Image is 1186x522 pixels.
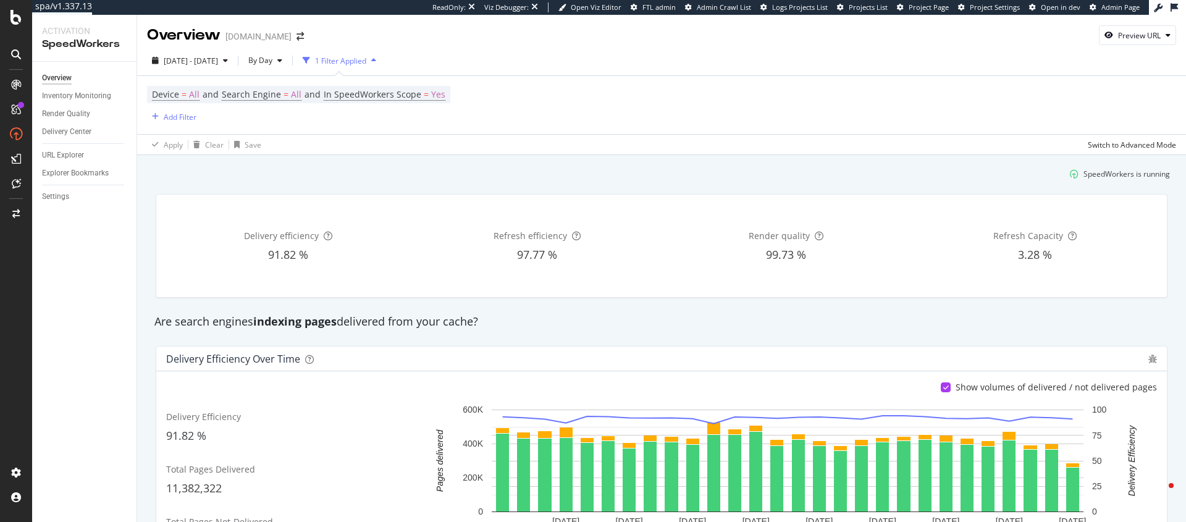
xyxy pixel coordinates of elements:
[225,30,292,43] div: [DOMAIN_NAME]
[315,56,366,66] div: 1 Filter Applied
[205,140,224,150] div: Clear
[42,167,109,180] div: Explorer Bookmarks
[147,51,233,70] button: [DATE] - [DATE]
[1101,2,1140,12] span: Admin Page
[494,230,567,242] span: Refresh efficiency
[268,247,308,262] span: 91.82 %
[152,88,179,100] span: Device
[147,135,183,154] button: Apply
[42,149,128,162] a: URL Explorer
[772,2,828,12] span: Logs Projects List
[164,112,196,122] div: Add Filter
[42,190,128,203] a: Settings
[222,88,281,100] span: Search Engine
[245,140,261,150] div: Save
[42,37,127,51] div: SpeedWorkers
[1092,456,1102,466] text: 50
[182,88,187,100] span: =
[1090,2,1140,12] a: Admin Page
[1144,480,1174,510] iframe: Intercom live chat
[166,428,206,443] span: 91.82 %
[1083,169,1170,179] div: SpeedWorkers is running
[1099,25,1176,45] button: Preview URL
[298,51,381,70] button: 1 Filter Applied
[42,125,128,138] a: Delivery Center
[993,230,1063,242] span: Refresh Capacity
[685,2,751,12] a: Admin Crawl List
[42,72,72,85] div: Overview
[484,2,529,12] div: Viz Debugger:
[147,25,221,46] div: Overview
[188,135,224,154] button: Clear
[760,2,828,12] a: Logs Projects List
[1041,2,1080,12] span: Open in dev
[324,88,421,100] span: In SpeedWorkers Scope
[956,381,1157,394] div: Show volumes of delivered / not delivered pages
[296,32,304,41] div: arrow-right-arrow-left
[42,90,128,103] a: Inventory Monitoring
[164,56,218,66] span: [DATE] - [DATE]
[203,88,219,100] span: and
[631,2,676,12] a: FTL admin
[305,88,321,100] span: and
[970,2,1020,12] span: Project Settings
[42,149,84,162] div: URL Explorer
[642,2,676,12] span: FTL admin
[147,109,196,124] button: Add Filter
[1083,135,1176,154] button: Switch to Advanced Mode
[897,2,949,12] a: Project Page
[164,140,183,150] div: Apply
[166,463,255,475] span: Total Pages Delivered
[1092,481,1102,491] text: 25
[42,25,127,37] div: Activation
[1127,425,1137,496] text: Delivery Efficiency
[424,88,429,100] span: =
[766,247,806,262] span: 99.73 %
[432,2,466,12] div: ReadOnly:
[517,247,557,262] span: 97.77 %
[749,230,810,242] span: Render quality
[284,88,288,100] span: =
[478,507,483,517] text: 0
[243,51,287,70] button: By Day
[1148,355,1157,363] div: bug
[42,107,128,120] a: Render Quality
[166,411,241,423] span: Delivery Efficiency
[1018,247,1052,262] span: 3.28 %
[166,481,222,495] span: 11,382,322
[42,72,128,85] a: Overview
[463,405,483,415] text: 600K
[463,439,483,449] text: 400K
[1029,2,1080,12] a: Open in dev
[558,2,621,12] a: Open Viz Editor
[837,2,888,12] a: Projects List
[42,190,69,203] div: Settings
[958,2,1020,12] a: Project Settings
[243,55,272,65] span: By Day
[571,2,621,12] span: Open Viz Editor
[42,107,90,120] div: Render Quality
[42,167,128,180] a: Explorer Bookmarks
[1092,431,1102,440] text: 75
[697,2,751,12] span: Admin Crawl List
[166,353,300,365] div: Delivery Efficiency over time
[849,2,888,12] span: Projects List
[1092,507,1097,517] text: 0
[1088,140,1176,150] div: Switch to Advanced Mode
[189,86,200,103] span: All
[435,429,445,492] text: Pages delivered
[291,86,301,103] span: All
[42,125,91,138] div: Delivery Center
[431,86,445,103] span: Yes
[1118,30,1161,41] div: Preview URL
[463,473,483,483] text: 200K
[1092,405,1107,415] text: 100
[229,135,261,154] button: Save
[244,230,319,242] span: Delivery efficiency
[42,90,111,103] div: Inventory Monitoring
[909,2,949,12] span: Project Page
[148,314,1175,330] div: Are search engines delivered from your cache?
[253,314,337,329] strong: indexing pages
